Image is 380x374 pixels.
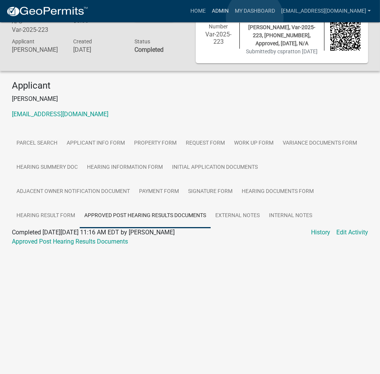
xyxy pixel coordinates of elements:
[12,46,62,53] h6: [PERSON_NAME]
[12,155,82,180] a: Hearing Summery Doc
[82,155,167,180] a: Hearing Information Form
[12,38,34,44] span: Applicant
[12,26,62,33] h6: Var-2025-223
[336,228,368,237] a: Edit Activity
[187,4,209,18] a: Home
[134,180,183,204] a: Payment Form
[278,4,374,18] a: [EMAIL_ADDRESS][DOMAIN_NAME]
[246,48,318,54] span: Submitted on [DATE]
[264,204,317,228] a: Internal Notes
[73,38,92,44] span: Created
[237,180,318,204] a: Hearing Documents Form
[129,131,181,156] a: Property Form
[167,155,262,180] a: Initial Application Documents
[73,46,123,53] h6: [DATE]
[183,180,237,204] a: Signature Form
[12,180,134,204] a: Adjacent Owner Notification Document
[209,23,228,30] span: Number
[12,229,175,236] span: Completed [DATE][DATE] 11:16 AM EDT by [PERSON_NAME]
[211,204,264,228] a: External Notes
[311,228,330,237] a: History
[271,48,295,54] span: by cspratt
[134,46,164,53] strong: Completed
[12,80,368,91] h4: Applicant
[12,131,62,156] a: Parcel search
[134,38,150,44] span: Status
[278,131,362,156] a: Variance Documents Form
[181,131,229,156] a: Request Form
[12,94,368,104] p: [PERSON_NAME]
[62,131,129,156] a: Applicant Info Form
[229,131,278,156] a: Work Up Form
[203,31,234,45] h6: Var-2025-223
[12,238,128,245] a: Approved Post Hearing Results Documents
[12,204,80,228] a: Hearing Result Form
[80,204,211,228] a: Approved Post Hearing Results Documents
[330,20,360,51] img: QR code
[232,4,278,18] a: My Dashboard
[12,110,108,118] a: [EMAIL_ADDRESS][DOMAIN_NAME]
[209,4,232,18] a: Admin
